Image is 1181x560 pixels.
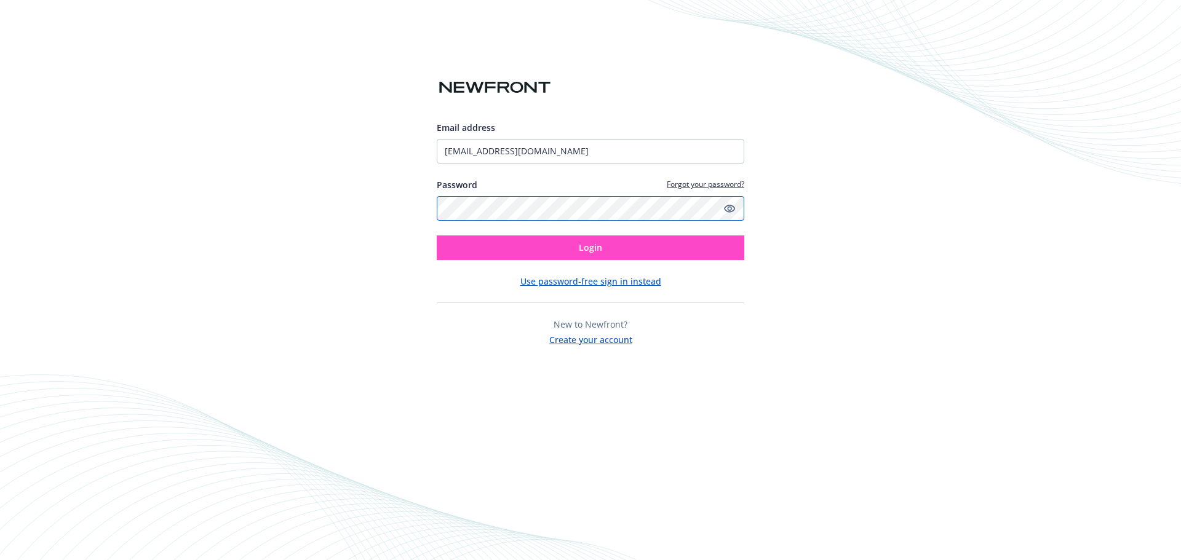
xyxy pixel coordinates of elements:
input: Enter your password [437,196,744,221]
a: Forgot your password? [667,179,744,189]
button: Use password-free sign in instead [520,275,661,288]
input: Enter your email [437,139,744,164]
label: Password [437,178,477,191]
a: Show password [722,201,737,216]
button: Create your account [549,331,632,346]
span: New to Newfront? [554,318,627,330]
span: Email address [437,122,495,133]
img: Newfront logo [437,77,553,98]
button: Login [437,235,744,260]
span: Login [579,242,602,253]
